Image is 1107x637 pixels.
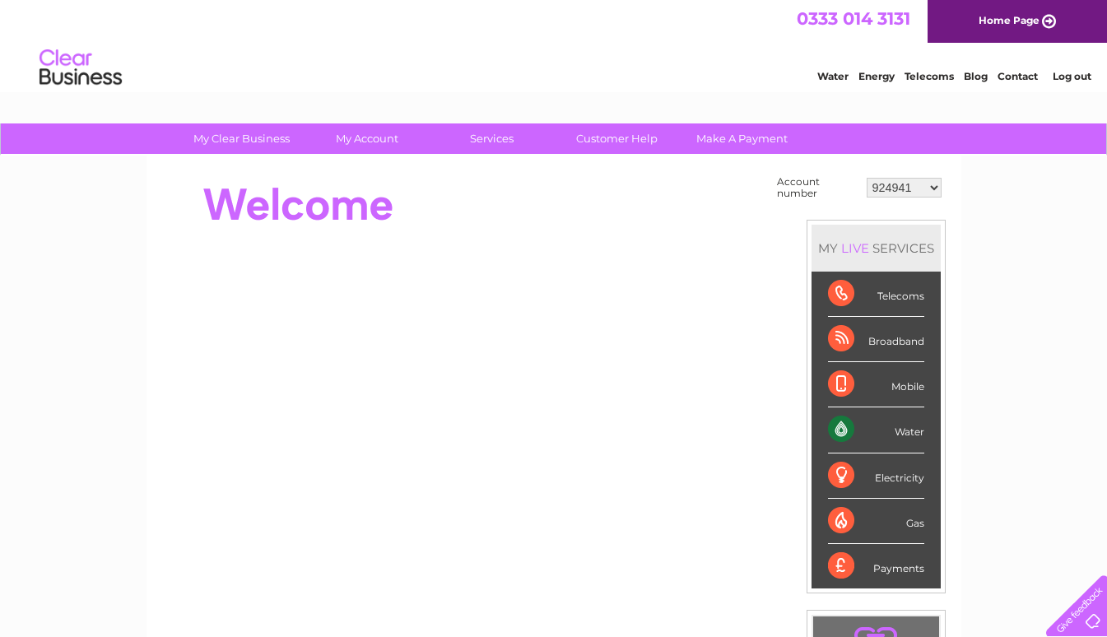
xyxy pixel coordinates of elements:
[817,70,849,82] a: Water
[424,123,560,154] a: Services
[964,70,988,82] a: Blog
[828,453,924,499] div: Electricity
[773,172,863,203] td: Account number
[299,123,435,154] a: My Account
[797,8,910,29] a: 0333 014 3131
[828,499,924,544] div: Gas
[828,407,924,453] div: Water
[828,272,924,317] div: Telecoms
[905,70,954,82] a: Telecoms
[174,123,309,154] a: My Clear Business
[838,240,872,256] div: LIVE
[674,123,810,154] a: Make A Payment
[39,43,123,93] img: logo.png
[828,544,924,588] div: Payments
[812,225,941,272] div: MY SERVICES
[828,317,924,362] div: Broadband
[549,123,685,154] a: Customer Help
[858,70,895,82] a: Energy
[828,362,924,407] div: Mobile
[998,70,1038,82] a: Contact
[165,9,943,80] div: Clear Business is a trading name of Verastar Limited (registered in [GEOGRAPHIC_DATA] No. 3667643...
[1053,70,1091,82] a: Log out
